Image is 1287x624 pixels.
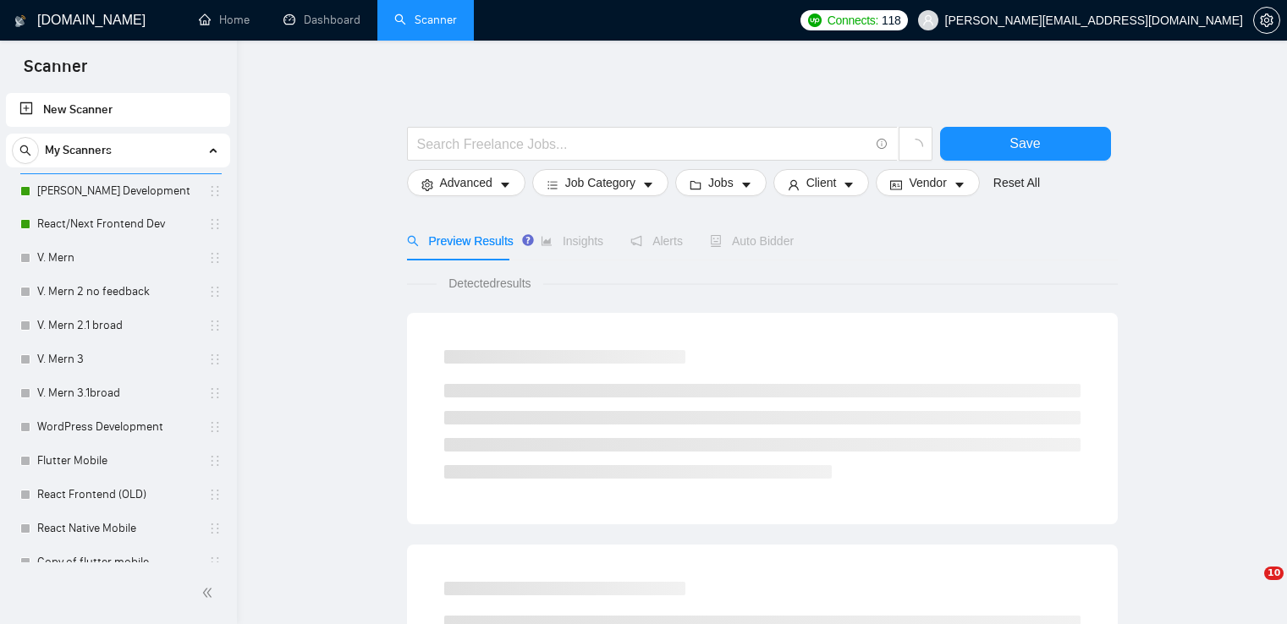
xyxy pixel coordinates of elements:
button: setting [1253,7,1280,34]
button: userClientcaret-down [773,169,870,196]
img: upwork-logo.png [808,14,822,27]
span: bars [547,178,558,191]
span: Preview Results [407,234,514,248]
div: Tooltip anchor [520,233,536,248]
button: idcardVendorcaret-down [876,169,979,196]
a: dashboardDashboard [283,13,360,27]
span: holder [208,353,222,366]
span: area-chart [541,235,553,247]
span: info-circle [877,139,888,150]
span: loading [908,139,923,154]
span: Insights [541,234,603,248]
span: holder [208,522,222,535]
span: Scanner [10,54,101,90]
a: New Scanner [19,93,217,127]
span: notification [630,235,642,247]
span: user [788,178,800,191]
a: WordPress Development [37,410,198,444]
a: searchScanner [394,13,457,27]
span: setting [1254,14,1279,27]
a: Copy of flutter mobile [37,545,198,579]
span: caret-down [954,178,965,191]
span: user [922,14,934,26]
span: 10 [1264,567,1284,580]
button: search [12,137,39,164]
span: holder [208,217,222,231]
a: V. Mern 2.1 broad [37,309,198,342]
a: V. Mern [37,241,198,275]
a: React Frontend (OLD) [37,478,198,512]
span: holder [208,386,222,400]
input: Search Freelance Jobs... [417,134,869,155]
span: holder [208,285,222,298]
span: folder [690,178,701,191]
button: barsJob Categorycaret-down [532,169,668,196]
img: logo [14,8,26,35]
span: holder [208,556,222,569]
iframe: Intercom live chat [1229,567,1270,607]
a: [PERSON_NAME] Development [37,174,198,208]
span: search [13,145,38,156]
span: Advanced [440,173,492,192]
span: Auto Bidder [710,234,794,248]
span: holder [208,251,222,265]
a: homeHome [199,13,250,27]
span: Jobs [708,173,734,192]
span: search [407,235,419,247]
a: React Native Mobile [37,512,198,545]
span: caret-down [642,178,654,191]
span: caret-down [499,178,511,191]
span: Client [806,173,837,192]
a: React/Next Frontend Dev [37,207,198,241]
span: Job Category [565,173,635,192]
a: V. Mern 3.1broad [37,376,198,410]
button: settingAdvancedcaret-down [407,169,525,196]
a: V. Mern 3 [37,342,198,376]
a: Reset All [993,173,1040,192]
span: Save [1009,133,1040,154]
span: holder [208,319,222,332]
span: Vendor [909,173,946,192]
span: double-left [201,584,218,601]
li: New Scanner [6,93,230,127]
span: holder [208,454,222,468]
a: Flutter Mobile [37,444,198,478]
span: Detected results [437,274,542,293]
span: holder [208,184,222,198]
span: My Scanners [45,134,112,167]
span: setting [421,178,433,191]
span: 118 [882,11,900,30]
a: setting [1253,14,1280,27]
a: V. Mern 2 no feedback [37,275,198,309]
span: caret-down [843,178,855,191]
span: Connects: [828,11,878,30]
span: holder [208,420,222,434]
span: idcard [890,178,902,191]
span: robot [710,235,722,247]
button: folderJobscaret-down [675,169,767,196]
span: holder [208,488,222,501]
button: Save [940,127,1111,161]
span: Alerts [630,234,683,248]
span: caret-down [740,178,752,191]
